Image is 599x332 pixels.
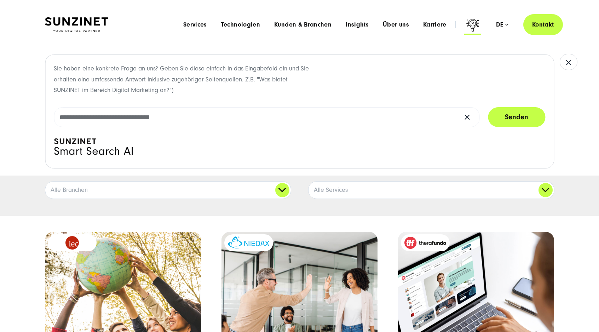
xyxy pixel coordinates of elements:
button: Senden [488,107,545,127]
img: therafundo_10-2024_logo_2c [404,237,446,249]
a: Alle Services [309,182,554,199]
img: SUNZINET Full Service Digital Agentur [45,17,108,32]
img: logo_IEC [65,236,79,250]
img: niedax-logo [228,236,270,249]
a: Services [183,21,207,28]
a: Insights [346,21,369,28]
a: Technologien [221,21,260,28]
a: Kunden & Branchen [274,21,332,28]
a: Alle Branchen [45,182,291,199]
div: de [496,21,508,28]
p: Sie haben eine konkrete Frage an uns? Geben Sie diese einfach in das Eingabefeld ein und Sie erha... [54,63,310,96]
a: Über uns [383,21,409,28]
a: Kontakt [523,14,563,35]
a: Karriere [423,21,447,28]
